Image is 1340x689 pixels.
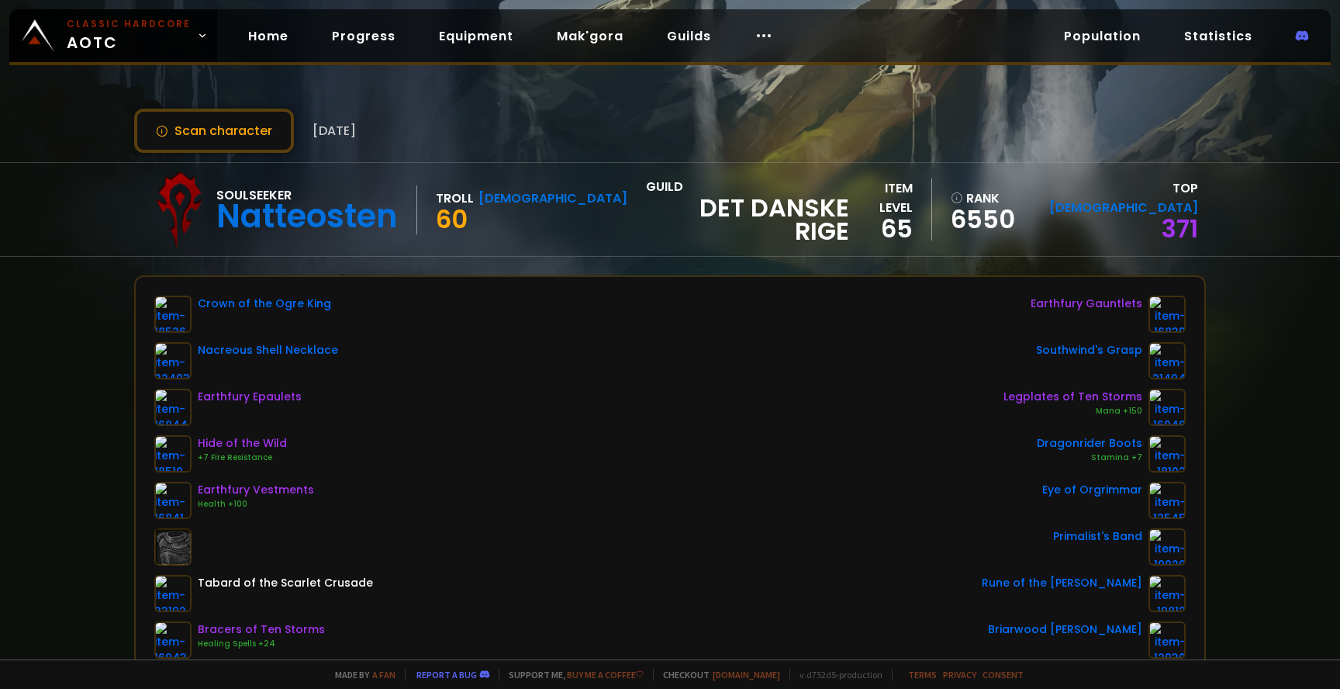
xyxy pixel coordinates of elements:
[216,205,398,228] div: Natteosten
[982,575,1142,591] div: Rune of the [PERSON_NAME]
[154,575,192,612] img: item-23192
[427,20,526,52] a: Equipment
[154,435,192,473] img: item-18510
[567,669,644,680] a: Buy me a coffee
[499,669,644,680] span: Support me,
[1036,342,1142,358] div: Southwind's Grasp
[198,435,287,452] div: Hide of the Wild
[313,121,356,140] span: [DATE]
[983,669,1024,680] a: Consent
[1042,482,1142,498] div: Eye of Orgrimmar
[789,669,882,680] span: v. d752d5 - production
[988,621,1142,638] div: Briarwood [PERSON_NAME]
[198,342,338,358] div: Nacreous Shell Necklace
[236,20,301,52] a: Home
[1049,199,1198,216] span: [DEMOGRAPHIC_DATA]
[1148,621,1186,659] img: item-12930
[478,189,627,208] div: [DEMOGRAPHIC_DATA]
[1162,211,1198,246] a: 371
[1037,452,1142,464] div: Stamina +7
[154,482,192,519] img: item-16841
[198,575,373,591] div: Tabard of the Scarlet Crusade
[198,482,314,498] div: Earthfury Vestments
[1052,20,1153,52] a: Population
[198,452,287,464] div: +7 Fire Resistance
[436,202,468,237] span: 60
[1053,528,1142,545] div: Primalist's Band
[1037,435,1142,452] div: Dragonrider Boots
[646,177,849,243] div: guild
[849,217,913,241] div: 65
[372,669,395,680] a: a fan
[1172,20,1265,52] a: Statistics
[1003,389,1142,405] div: Legplates of Ten Storms
[67,17,191,31] small: Classic Hardcore
[1003,405,1142,417] div: Mana +150
[154,296,192,333] img: item-18526
[943,669,976,680] a: Privacy
[216,185,398,205] div: Soulseeker
[1148,389,1186,426] img: item-16946
[198,389,302,405] div: Earthfury Epaulets
[198,621,325,638] div: Bracers of Ten Storms
[1148,482,1186,519] img: item-12545
[654,20,724,52] a: Guilds
[1031,296,1142,312] div: Earthfury Gauntlets
[1148,342,1186,379] img: item-21494
[713,669,780,680] a: [DOMAIN_NAME]
[1148,296,1186,333] img: item-16839
[908,669,937,680] a: Terms
[646,196,849,243] span: Det Danske Rige
[1148,435,1186,473] img: item-18102
[134,109,294,153] button: Scan character
[544,20,636,52] a: Mak'gora
[951,189,1014,208] div: rank
[436,189,474,208] div: Troll
[951,208,1014,231] a: 6550
[1148,528,1186,566] img: item-19920
[849,178,913,217] div: item level
[416,669,477,680] a: Report a bug
[319,20,408,52] a: Progress
[326,669,395,680] span: Made by
[198,296,331,312] div: Crown of the Ogre King
[653,669,780,680] span: Checkout
[198,638,325,650] div: Healing Spells +24
[9,9,217,62] a: Classic HardcoreAOTC
[67,17,191,54] span: AOTC
[154,389,192,426] img: item-16844
[198,498,314,511] div: Health +100
[154,621,192,659] img: item-16943
[1148,575,1186,612] img: item-19812
[154,342,192,379] img: item-22403
[1024,178,1198,217] div: Top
